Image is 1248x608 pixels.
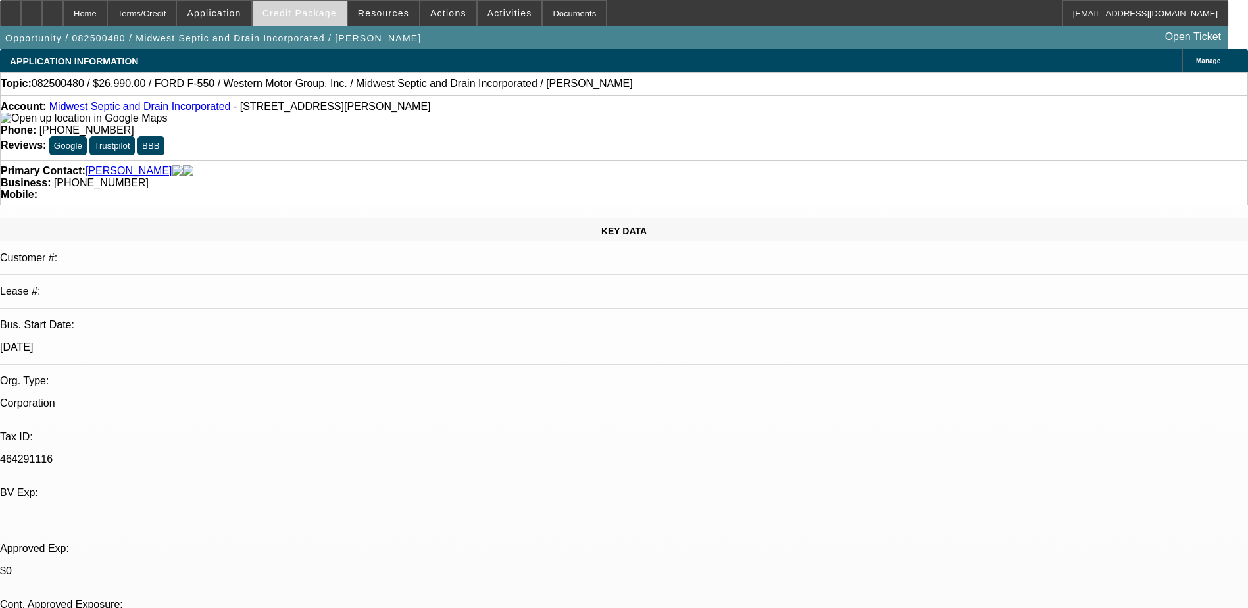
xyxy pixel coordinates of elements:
[177,1,251,26] button: Application
[32,78,633,89] span: 082500480 / $26,990.00 / FORD F-550 / Western Motor Group, Inc. / Midwest Septic and Drain Incorp...
[1160,26,1226,48] a: Open Ticket
[478,1,542,26] button: Activities
[86,165,172,177] a: [PERSON_NAME]
[253,1,347,26] button: Credit Package
[187,8,241,18] span: Application
[39,124,134,136] span: [PHONE_NUMBER]
[1,139,46,151] strong: Reviews:
[89,136,134,155] button: Trustpilot
[487,8,532,18] span: Activities
[49,101,231,112] a: Midwest Septic and Drain Incorporated
[10,56,138,66] span: APPLICATION INFORMATION
[1,113,167,124] a: View Google Maps
[1,113,167,124] img: Open up location in Google Maps
[1,189,37,200] strong: Mobile:
[49,136,87,155] button: Google
[1196,57,1220,64] span: Manage
[172,165,183,177] img: facebook-icon.png
[358,8,409,18] span: Resources
[5,33,422,43] span: Opportunity / 082500480 / Midwest Septic and Drain Incorporated / [PERSON_NAME]
[1,101,46,112] strong: Account:
[420,1,476,26] button: Actions
[1,78,32,89] strong: Topic:
[1,177,51,188] strong: Business:
[348,1,419,26] button: Resources
[430,8,466,18] span: Actions
[54,177,149,188] span: [PHONE_NUMBER]
[601,226,647,236] span: KEY DATA
[234,101,431,112] span: - [STREET_ADDRESS][PERSON_NAME]
[1,165,86,177] strong: Primary Contact:
[137,136,164,155] button: BBB
[262,8,337,18] span: Credit Package
[183,165,193,177] img: linkedin-icon.png
[1,124,36,136] strong: Phone:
